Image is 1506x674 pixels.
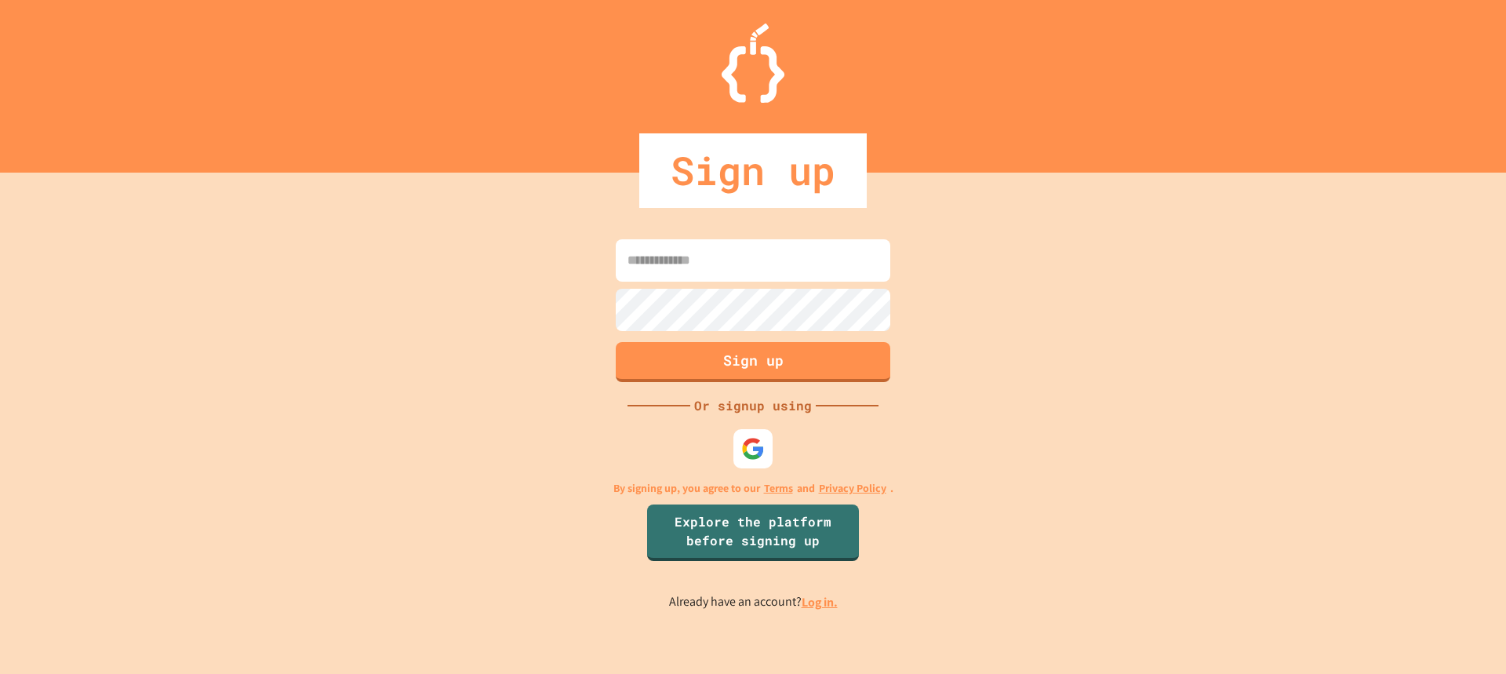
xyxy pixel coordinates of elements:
div: Sign up [639,133,867,208]
a: Explore the platform before signing up [647,505,859,561]
img: Logo.svg [722,24,784,103]
p: Already have an account? [669,592,838,612]
a: Log in. [802,594,838,610]
div: Or signup using [690,396,816,415]
a: Privacy Policy [819,480,886,497]
a: Terms [764,480,793,497]
p: By signing up, you agree to our and . [613,480,893,497]
img: google-icon.svg [741,437,765,461]
button: Sign up [616,342,890,382]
